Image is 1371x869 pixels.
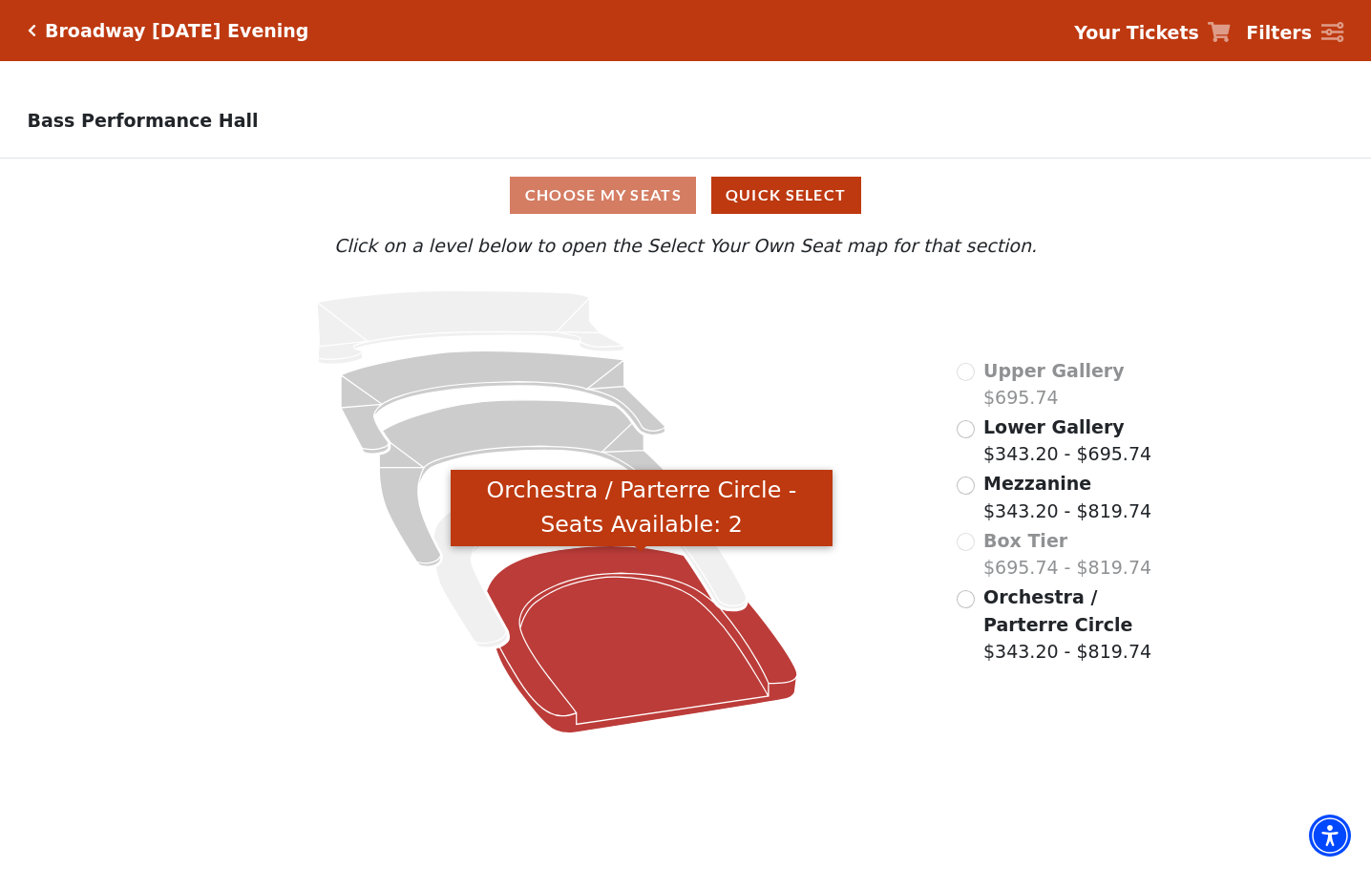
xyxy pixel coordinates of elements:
input: Orchestra / Parterre Circle$343.20 - $819.74 [957,590,975,608]
p: Click on a level below to open the Select Your Own Seat map for that section. [185,232,1187,260]
path: Orchestra / Parterre Circle - Seats Available: 2 [486,546,797,733]
button: Quick Select [711,177,861,214]
span: Upper Gallery [983,360,1125,381]
span: Lower Gallery [983,416,1125,437]
input: Lower Gallery$343.20 - $695.74 [957,420,975,438]
path: Upper Gallery - Seats Available: 0 [317,290,623,364]
label: $343.20 - $819.74 [983,583,1186,666]
a: Your Tickets [1074,19,1231,47]
span: Box Tier [983,530,1067,551]
a: Filters [1246,19,1343,47]
label: $695.74 - $819.74 [983,527,1151,582]
span: Mezzanine [983,473,1091,494]
input: Mezzanine$343.20 - $819.74 [957,477,975,495]
label: $695.74 [983,357,1125,412]
div: Orchestra / Parterre Circle - Seats Available: 2 [451,470,833,547]
strong: Your Tickets [1074,22,1199,43]
a: Click here to go back to filters [28,24,36,37]
div: Accessibility Menu [1309,815,1351,857]
label: $343.20 - $819.74 [983,470,1151,524]
label: $343.20 - $695.74 [983,413,1151,468]
strong: Filters [1246,22,1312,43]
h5: Broadway [DATE] Evening [45,20,308,42]
span: Orchestra / Parterre Circle [983,586,1132,635]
